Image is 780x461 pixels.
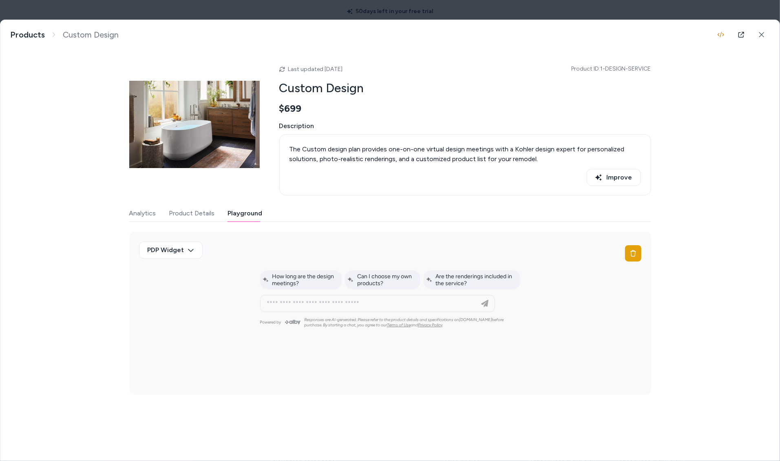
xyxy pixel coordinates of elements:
[288,66,343,73] span: Last updated [DATE]
[169,205,215,222] button: Product Details
[129,59,260,190] img: aad76089_rgb
[10,30,45,40] a: Products
[129,205,156,222] button: Analytics
[279,80,651,96] h2: Custom Design
[587,169,641,186] button: Improve
[572,65,651,73] span: Product ID: 1-DESIGN-SERVICE
[279,102,302,115] span: $699
[63,30,119,40] span: Custom Design
[279,121,651,131] span: Description
[148,245,184,255] span: PDP Widget
[10,30,119,40] nav: breadcrumb
[289,144,641,164] p: The Custom design plan provides one-on-one virtual design meetings with a Kohler design expert fo...
[228,205,263,222] button: Playground
[139,242,203,259] button: PDP Widget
